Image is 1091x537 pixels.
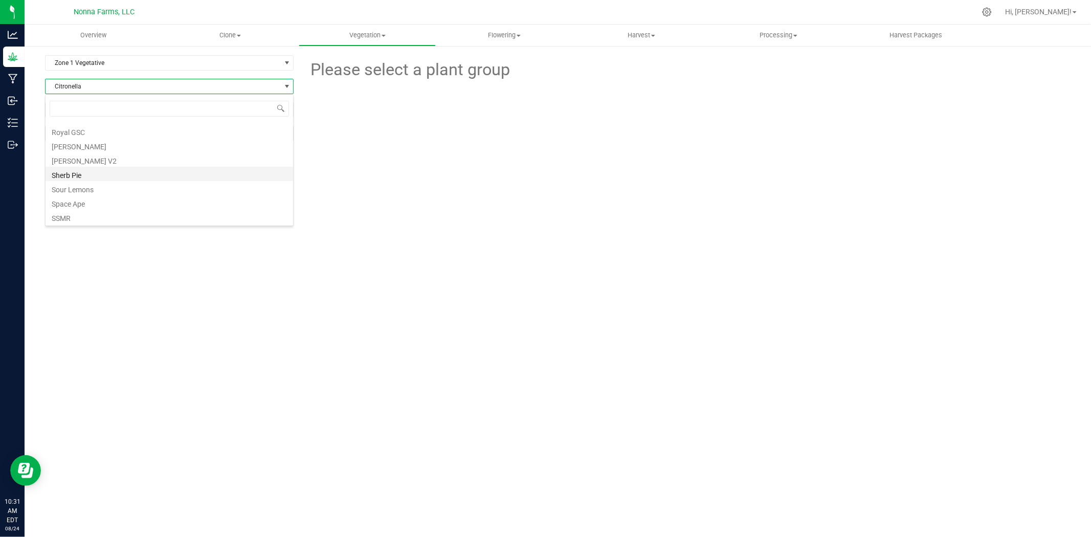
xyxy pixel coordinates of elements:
p: 10:31 AM EDT [5,497,20,525]
inline-svg: Outbound [8,140,18,150]
span: Processing [710,31,847,40]
span: select [280,56,293,70]
a: Processing [710,25,847,46]
span: Please select a plant group [309,57,510,82]
inline-svg: Inbound [8,96,18,106]
p: 08/24 [5,525,20,532]
span: Nonna Farms, LLC [74,8,135,16]
inline-svg: Manufacturing [8,74,18,84]
span: Overview [66,31,120,40]
div: Manage settings [981,7,993,17]
a: Clone [162,25,299,46]
span: Citronella [46,79,280,94]
iframe: Resource center [10,455,41,486]
a: Harvest [573,25,710,46]
a: Flowering [436,25,573,46]
a: Vegetation [299,25,436,46]
a: Overview [25,25,162,46]
span: Zone 1 Vegetative [46,56,280,70]
inline-svg: Analytics [8,30,18,40]
span: Harvest [573,31,709,40]
span: Flowering [436,31,572,40]
inline-svg: Grow [8,52,18,62]
span: Clone [162,31,298,40]
inline-svg: Inventory [8,118,18,128]
span: Harvest Packages [876,31,956,40]
a: Harvest Packages [847,25,984,46]
span: Vegetation [299,31,435,40]
span: Hi, [PERSON_NAME]! [1005,8,1072,16]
